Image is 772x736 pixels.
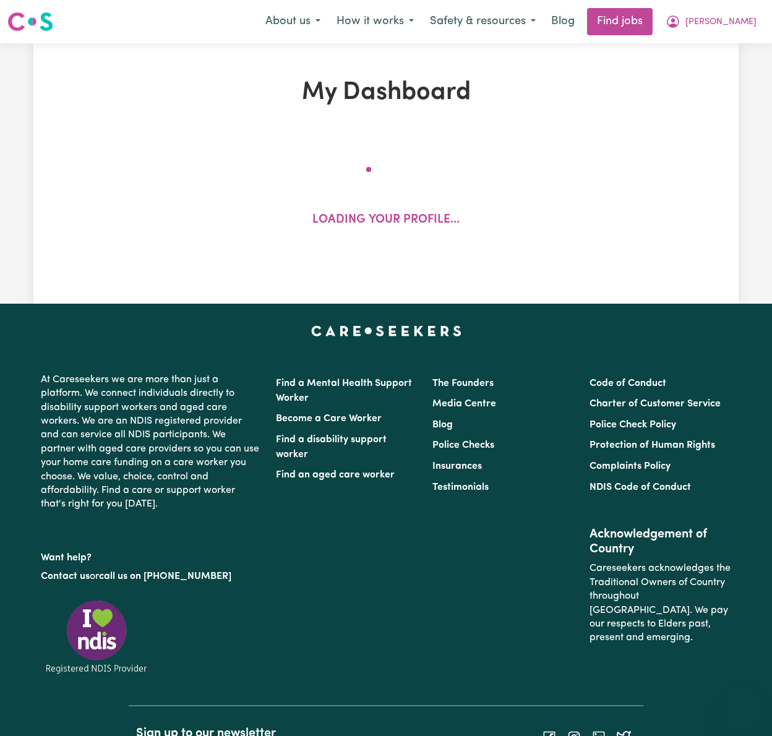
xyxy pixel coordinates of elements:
a: Contact us [41,571,90,581]
a: Find an aged care worker [276,470,395,480]
a: Careseekers logo [7,7,53,36]
h2: Acknowledgement of Country [590,527,731,557]
a: The Founders [432,379,494,388]
img: Careseekers logo [7,11,53,33]
p: or [41,565,261,588]
a: Blog [432,420,453,430]
p: Careseekers acknowledges the Traditional Owners of Country throughout [GEOGRAPHIC_DATA]. We pay o... [590,557,731,649]
h1: My Dashboard [158,78,614,108]
a: Find a Mental Health Support Worker [276,379,412,403]
iframe: Button to launch messaging window [723,687,762,726]
a: Complaints Policy [590,461,671,471]
button: Safety & resources [422,9,544,35]
button: How it works [328,9,422,35]
a: Find a disability support worker [276,435,387,460]
a: Careseekers home page [311,326,461,336]
a: Blog [544,8,582,35]
p: Loading your profile... [312,212,460,229]
p: At Careseekers we are more than just a platform. We connect individuals directly to disability su... [41,368,261,516]
button: My Account [658,9,765,35]
a: Find jobs [587,8,653,35]
a: Testimonials [432,482,489,492]
a: Media Centre [432,399,496,409]
a: Police Check Policy [590,420,676,430]
span: [PERSON_NAME] [685,15,757,29]
a: Police Checks [432,440,494,450]
img: Registered NDIS provider [41,598,152,675]
a: Protection of Human Rights [590,440,715,450]
a: NDIS Code of Conduct [590,482,691,492]
a: call us on [PHONE_NUMBER] [99,571,231,581]
a: Code of Conduct [590,379,666,388]
p: Want help? [41,546,261,565]
a: Charter of Customer Service [590,399,721,409]
a: Insurances [432,461,482,471]
a: Become a Care Worker [276,414,382,424]
button: About us [257,9,328,35]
